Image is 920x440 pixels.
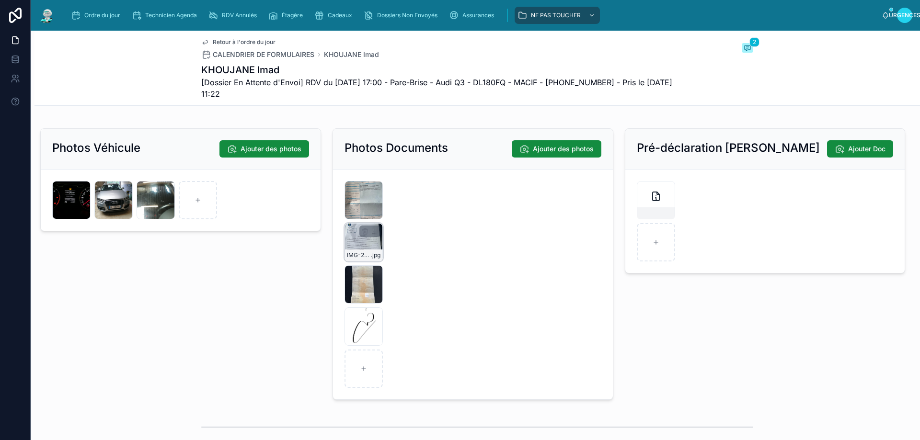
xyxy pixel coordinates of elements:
button: Ajouter des photos [219,140,309,158]
font: NE PAS TOUCHER [531,11,581,19]
img: Logo de l'application [38,8,56,23]
a: Cadeaux [311,7,359,24]
button: Ajouter des photos [512,140,601,158]
font: KHOUJANE Imad [201,64,279,76]
a: Ordre du jour [68,7,127,24]
font: Ajouter des photos [533,145,594,153]
font: Assurances [462,11,494,19]
font: Dossiers Non Envoyés [377,11,437,19]
a: Dossiers Non Envoyés [361,7,444,24]
font: 2 [753,38,756,45]
font: [Dossier En Attente d'Envoi] RDV du [DATE] 17:00 - Pare-Brise - Audi Q3 - DL180FQ - MACIF - [PHON... [201,78,672,99]
font: KHOUJANE Imad [324,50,379,58]
font: Ajouter des photos [241,145,301,153]
font: Technicien Agenda [145,11,197,19]
div: contenu déroulant [63,5,882,26]
a: Assurances [446,7,501,24]
button: 2 [742,43,753,55]
font: Retour à l'ordre du jour [213,38,276,45]
a: Retour à l'ordre du jour [201,38,276,46]
a: Étagère [265,7,310,24]
font: Pré-déclaration [PERSON_NAME] [637,141,820,155]
font: RDV Annulés [222,11,257,19]
font: Photos Documents [345,141,448,155]
a: RDV Annulés [206,7,264,24]
a: CALENDRIER DE FORMULAIRES [201,50,314,59]
font: .jpg [371,251,380,259]
font: Ajouter Doc [848,145,885,153]
font: Étagère [282,11,303,19]
font: Ordre du jour [84,11,120,19]
font: CALENDRIER DE FORMULAIRES [213,50,314,58]
button: Ajouter Doc [827,140,893,158]
font: Cadeaux [328,11,352,19]
a: Technicien Agenda [129,7,204,24]
a: KHOUJANE Imad [324,50,379,59]
a: NE PAS TOUCHER [515,7,600,24]
font: Photos Véhicule [52,141,140,155]
font: IMG-20250725-WA0016 [347,251,414,259]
